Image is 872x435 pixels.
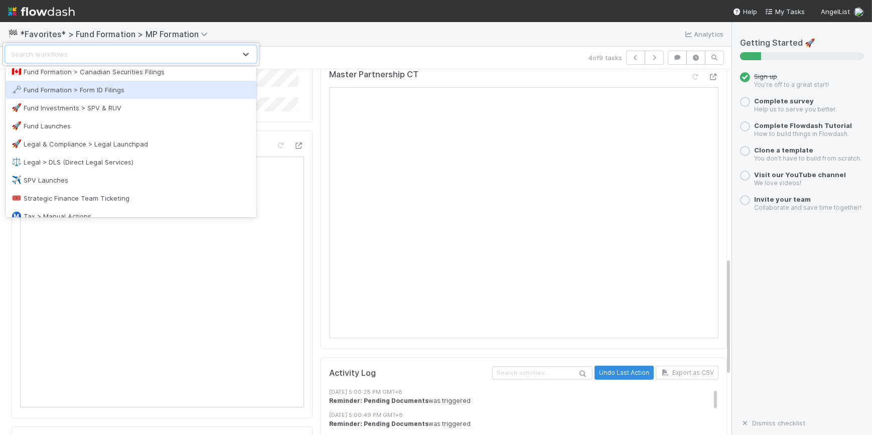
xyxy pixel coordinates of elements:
span: ⚖️ [12,158,22,166]
div: Fund Launches [12,121,250,131]
span: 🚀 [12,103,22,112]
span: 🚀 [12,121,22,130]
div: Search workflows [11,49,68,59]
div: Fund Investments > SPV & RUV [12,103,250,113]
span: 🎟️ [12,194,22,202]
div: Fund Formation > Canadian Securities Filings [12,67,250,77]
span: 🚀 [12,139,22,148]
div: Strategic Finance Team Ticketing [12,193,250,203]
span: 🇨🇦 [12,67,22,76]
span: Ⓜ️ [12,212,22,220]
div: Legal & Compliance > Legal Launchpad [12,139,250,149]
span: 🗝️ [12,85,22,94]
div: Legal > DLS (Direct Legal Services) [12,157,250,167]
div: SPV Launches [12,175,250,185]
div: Tax > Manual Actions [12,211,250,221]
div: Fund Formation > Form ID Filings [12,85,250,95]
span: ✈️ [12,176,22,184]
